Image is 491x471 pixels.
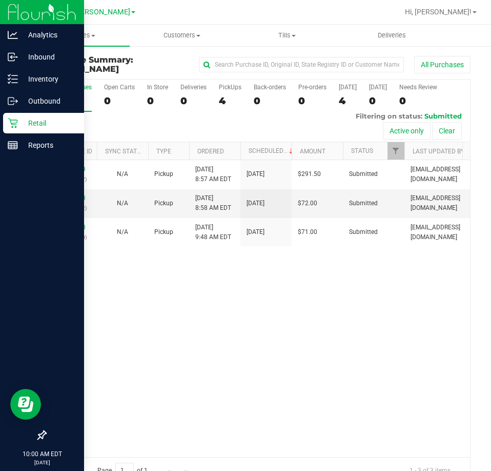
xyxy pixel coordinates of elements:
[18,51,79,63] p: Inbound
[364,31,420,40] span: Deliveries
[74,8,130,16] span: [PERSON_NAME]
[349,199,378,208] span: Submitted
[387,142,404,160] a: Filter
[349,169,378,179] span: Submitted
[413,148,464,155] a: Last Updated By
[195,223,231,242] span: [DATE] 9:48 AM EDT
[104,84,135,91] div: Open Carts
[298,84,326,91] div: Pre-orders
[349,227,378,237] span: Submitted
[154,199,173,208] span: Pickup
[399,95,437,107] div: 0
[117,200,128,207] span: Not Applicable
[351,147,373,154] a: Status
[339,84,357,91] div: [DATE]
[8,30,18,40] inline-svg: Analytics
[117,227,128,237] button: N/A
[18,139,79,151] p: Reports
[154,169,173,179] span: Pickup
[180,84,207,91] div: Deliveries
[104,95,135,107] div: 0
[156,148,171,155] a: Type
[8,52,18,62] inline-svg: Inbound
[424,112,462,120] span: Submitted
[105,148,145,155] a: Sync Status
[195,165,231,184] span: [DATE] 8:57 AM EDT
[8,118,18,128] inline-svg: Retail
[339,25,444,46] a: Deliveries
[18,73,79,85] p: Inventory
[8,140,18,150] inline-svg: Reports
[117,228,128,235] span: Not Applicable
[247,199,264,208] span: [DATE]
[219,95,241,107] div: 4
[147,95,168,107] div: 0
[117,169,128,179] button: N/A
[45,55,187,73] h3: Purchase Summary:
[254,95,286,107] div: 0
[369,84,387,91] div: [DATE]
[5,459,79,466] p: [DATE]
[199,57,404,72] input: Search Purchase ID, Original ID, State Registry ID or Customer Name...
[10,389,41,420] iframe: Resource center
[247,169,264,179] span: [DATE]
[235,31,339,40] span: Tills
[339,95,357,107] div: 4
[130,31,234,40] span: Customers
[298,169,321,179] span: $291.50
[18,95,79,107] p: Outbound
[369,95,387,107] div: 0
[195,193,231,213] span: [DATE] 8:58 AM EDT
[298,199,317,208] span: $72.00
[18,117,79,129] p: Retail
[147,84,168,91] div: In Store
[383,122,431,140] button: Active only
[219,84,241,91] div: PickUps
[414,56,470,73] button: All Purchases
[117,199,128,208] button: N/A
[18,29,79,41] p: Analytics
[254,84,286,91] div: Back-orders
[356,112,422,120] span: Filtering on status:
[197,148,224,155] a: Ordered
[8,96,18,106] inline-svg: Outbound
[247,227,264,237] span: [DATE]
[117,170,128,178] span: Not Applicable
[5,449,79,459] p: 10:00 AM EDT
[235,25,340,46] a: Tills
[298,227,317,237] span: $71.00
[180,95,207,107] div: 0
[130,25,235,46] a: Customers
[399,84,437,91] div: Needs Review
[300,148,325,155] a: Amount
[432,122,462,140] button: Clear
[298,95,326,107] div: 0
[154,227,173,237] span: Pickup
[249,147,295,154] a: Scheduled
[405,8,472,16] span: Hi, [PERSON_NAME]!
[8,74,18,84] inline-svg: Inventory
